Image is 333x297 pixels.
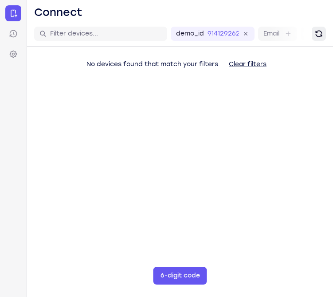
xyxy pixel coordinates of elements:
[50,29,162,38] input: Filter devices...
[312,27,326,41] button: Refresh
[86,60,220,68] span: No devices found that match your filters.
[5,46,21,62] a: Settings
[5,5,21,21] a: Connect
[263,29,279,38] label: Email
[34,5,82,20] h1: Connect
[153,267,207,285] button: 6-digit code
[5,26,21,42] a: Sessions
[222,55,274,73] button: Clear filters
[176,29,204,38] label: demo_id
